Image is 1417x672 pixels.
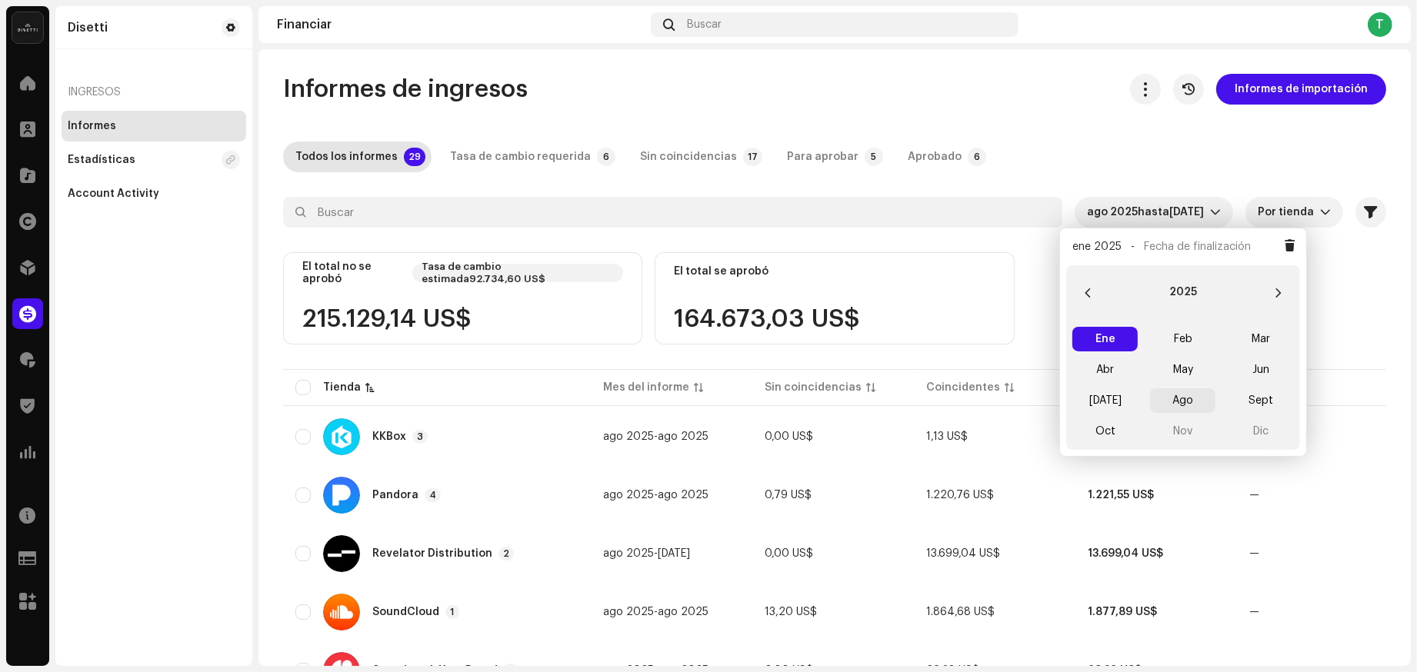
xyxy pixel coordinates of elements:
div: Pandora [372,490,418,501]
span: 0,00 US$ [765,431,813,442]
span: ago 2025 [1087,207,1138,218]
span: ene 2025 [1072,241,1122,252]
span: Jun [1228,358,1293,382]
span: 1.877,89 US$ [1088,607,1157,617]
re-a-nav-header: Ingresos [62,74,246,111]
span: 0,00 US$ [765,548,813,559]
div: KKBox [372,431,406,442]
div: Sin coincidencias [640,141,737,172]
div: Aprobado [908,141,962,172]
span: 1.221,55 US$ [1088,490,1154,501]
div: Account Activity [68,188,159,200]
span: - [603,490,708,501]
p-badge: 4 [425,488,441,502]
div: Revelator Distribution [372,548,492,559]
re-m-nav-item: Informes [62,111,246,141]
button: Previous Year [1072,278,1103,308]
div: Estadísticas [68,154,135,166]
img: 02a7c2d3-3c89-4098-b12f-2ff2945c95ee [12,12,43,43]
span: Por tienda [1258,197,1320,228]
span: Oct [1072,419,1138,444]
span: Mar [1228,327,1293,351]
span: ago 2025 [603,548,654,559]
span: ago 2025 [603,490,654,501]
span: [DATE] [1072,388,1138,413]
span: Ene [1072,327,1138,351]
p-badge: 17 [743,148,762,166]
span: [DATE] [1169,207,1204,218]
div: Para aprobar [787,141,859,172]
span: ago 2025 [658,431,708,442]
div: El total no se aprobó [302,261,406,285]
span: Feb [1150,327,1215,351]
span: 13.699,04 US$ [1088,548,1163,559]
div: Financiar [277,18,645,31]
span: Ago [1150,388,1215,413]
p-badge: 5 [865,148,883,166]
span: May [1150,358,1215,382]
span: 1.220,76 US$ [926,490,994,501]
div: Tasa de cambio requerida [450,141,591,172]
span: Informes de importación [1235,74,1368,105]
span: - [603,431,708,442]
div: Coincidentes [926,380,1000,395]
span: Buscar [687,18,722,31]
span: Sept [1228,388,1293,413]
span: 13,20 US$ [765,607,817,617]
div: El total se aprobó [674,265,769,278]
span: ago 2025 [603,431,654,442]
re-m-nav-item: Account Activity [62,178,246,209]
span: - [1131,241,1135,252]
span: 13.699,04 US$ [926,548,1000,559]
span: 1,13 US$ [926,431,968,442]
span: Fecha de finalización [1144,241,1251,252]
div: Tasa de cambio estimada92.734,60 US$ [422,261,615,285]
div: dropdown trigger [1320,197,1331,228]
button: Choose Year [1169,281,1197,305]
span: Últimos 3 meses [1087,197,1210,228]
span: hasta [1138,207,1169,218]
button: Informes de importación [1216,74,1386,105]
p-badge: 1 [445,605,459,619]
span: Informes de ingresos [283,74,528,105]
div: Mes del informe [603,380,689,395]
div: SoundCloud [372,607,439,617]
span: - [603,548,690,559]
span: 1.864,68 US$ [926,607,995,617]
p-badge: 6 [597,148,615,166]
div: Tienda [323,380,361,395]
span: ago 2025 [658,490,708,501]
span: [DATE] [658,548,690,559]
span: Abr [1072,358,1138,382]
span: ago 2025 [658,607,708,617]
div: Informes [68,120,116,132]
div: dropdown trigger [1210,197,1221,228]
span: ago 2025 [603,607,654,617]
button: Next Year [1263,278,1294,308]
p-badge: 29 [404,148,425,166]
input: Buscar [283,197,1062,228]
p-badge: 3 [412,430,428,444]
p-badge: 2 [498,547,514,561]
div: Todos los informes [295,141,398,172]
div: Choose Date [1066,265,1300,450]
div: Disetti [68,22,108,34]
span: - [603,607,708,617]
div: T [1368,12,1392,37]
re-m-nav-item: Estadísticas [62,145,246,175]
p-badge: 6 [968,148,986,166]
span: 0,79 US$ [765,490,812,501]
div: Sin coincidencias [765,380,862,395]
